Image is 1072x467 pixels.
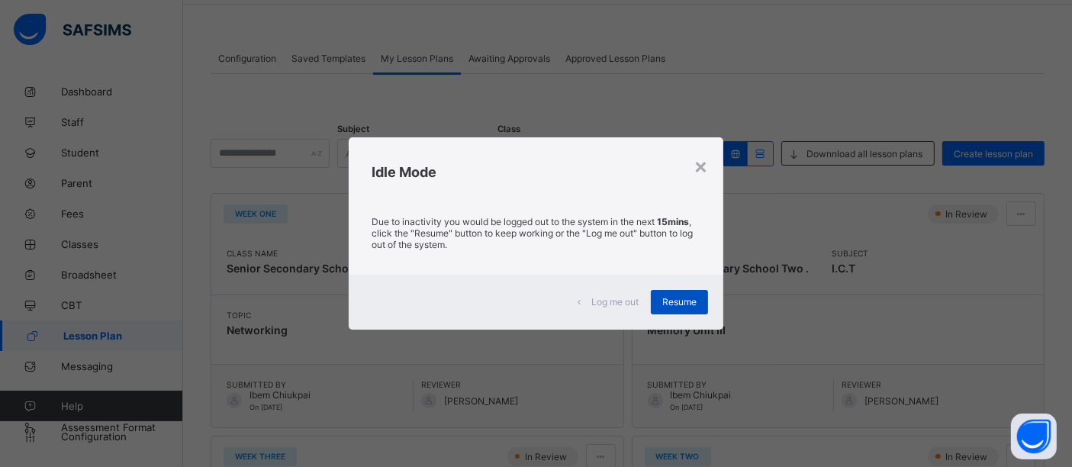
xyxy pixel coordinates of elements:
[591,296,639,308] span: Log me out
[657,216,689,227] strong: 15mins
[372,216,701,250] p: Due to inactivity you would be logged out to the system in the next , click the "Resume" button t...
[1011,414,1057,459] button: Open asap
[662,296,697,308] span: Resume
[372,164,701,180] h2: Idle Mode
[694,153,708,179] div: ×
